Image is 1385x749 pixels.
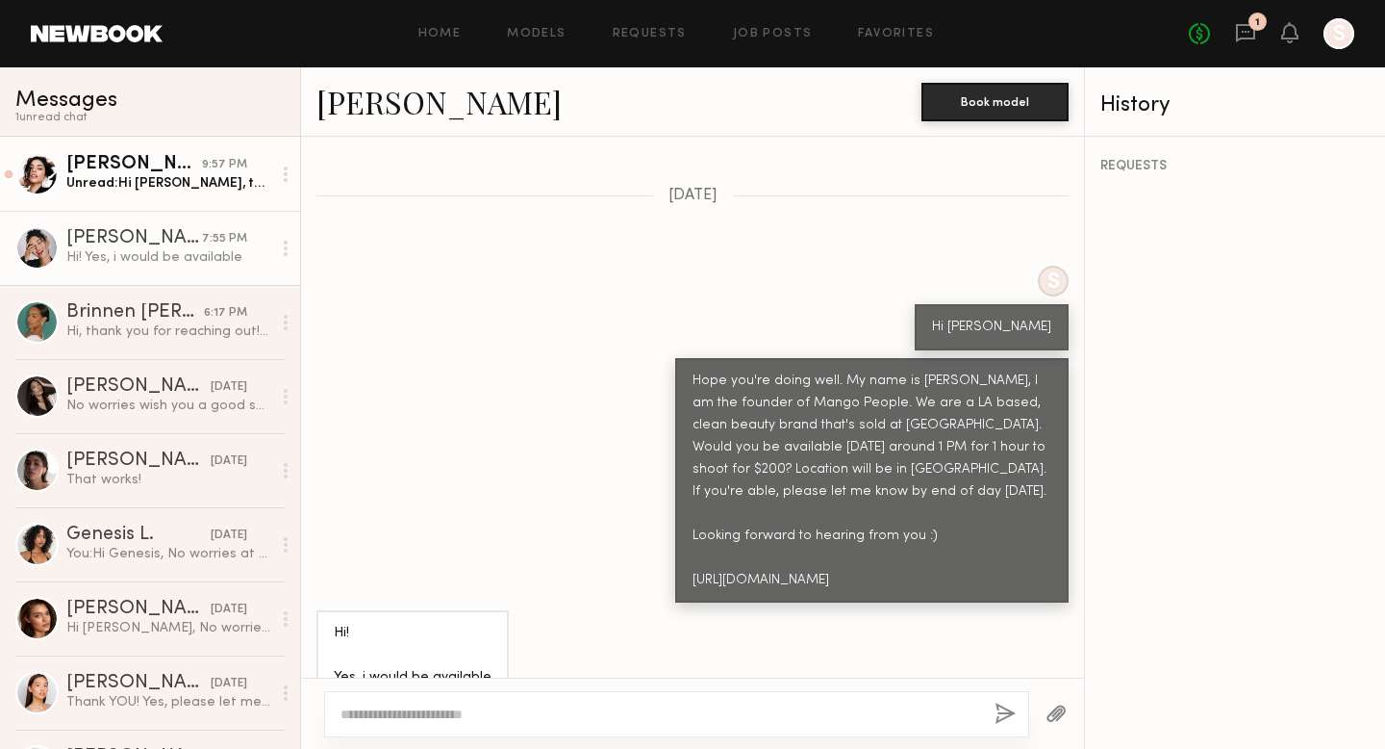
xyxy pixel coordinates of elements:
div: Unread: Hi [PERSON_NAME], thank you so much for reaching out and for your kind words! I’d love to... [66,174,271,193]
a: Job Posts [733,28,813,40]
div: [DATE] [211,601,247,619]
div: 9:57 PM [202,156,247,174]
div: Thank YOU! Yes, please let me know if there’s ever anything else I can do for you! [66,693,271,711]
a: 1 [1235,22,1256,46]
div: You: Hi Genesis, No worries at all!! Are you free at all [DATE] or [DATE]? [66,545,271,563]
div: Hi! Yes, i would be available [334,623,491,689]
div: [DATE] [211,527,247,545]
span: Messages [15,90,117,112]
div: That works! [66,471,271,489]
div: [PERSON_NAME] [66,674,211,693]
div: No worries wish you a good shoot! [66,397,271,415]
button: Book model [921,83,1069,121]
a: Book model [921,92,1069,109]
div: Hi [PERSON_NAME], No worries at all, and thank you so much for getting back to me :) Absolutely —... [66,619,271,637]
a: Favorites [858,28,934,40]
div: Hi [PERSON_NAME] [932,317,1051,339]
div: [PERSON_NAME] [66,377,211,397]
a: S [1323,18,1354,49]
div: [PERSON_NAME] [66,155,202,174]
span: [DATE] [668,188,718,204]
div: Hi, thank you for reaching out! I’m interested, but can you clarify what the hour shoot would con... [66,323,271,341]
div: Hope you're doing well. My name is [PERSON_NAME], I am the founder of Mango People. We are a LA b... [692,371,1051,592]
div: [PERSON_NAME] [66,600,211,619]
div: Brinnen [PERSON_NAME] [66,303,204,323]
div: [PERSON_NAME] [66,452,211,471]
div: 7:55 PM [202,230,247,248]
div: REQUESTS [1100,160,1370,173]
div: [DATE] [211,675,247,693]
div: 6:17 PM [204,304,247,323]
div: [PERSON_NAME] [66,229,202,248]
div: Hi! Yes, i would be available [66,248,271,267]
div: [DATE] [211,452,247,471]
div: [DATE] [211,378,247,397]
a: Models [507,28,566,40]
a: Requests [613,28,687,40]
div: 1 [1255,17,1260,28]
div: History [1100,94,1370,116]
div: Genesis L. [66,526,211,545]
a: Home [418,28,462,40]
a: [PERSON_NAME] [316,81,562,122]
